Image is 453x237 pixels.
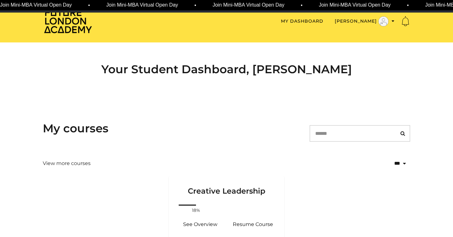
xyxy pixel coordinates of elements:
[176,176,277,196] h3: Creative Leadership
[398,2,400,9] span: •
[169,176,284,203] a: Creative Leadership
[281,18,323,25] a: My Dashboard
[226,217,279,232] a: Creative Leadership: Resume Course
[43,160,91,167] a: View more courses
[43,8,93,34] img: Home Page
[335,16,394,26] button: Toggle menu
[79,2,81,9] span: •
[43,122,109,135] h3: My courses
[174,217,226,232] a: Creative Leadership: See Overview
[367,155,410,172] select: status
[43,63,410,76] h2: Your Student Dashboard, [PERSON_NAME]
[291,2,293,9] span: •
[185,2,187,9] span: •
[188,207,204,214] span: 18%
